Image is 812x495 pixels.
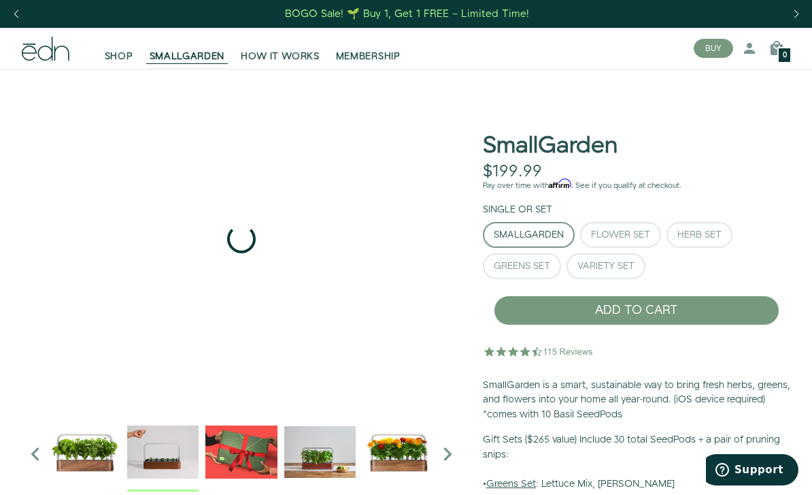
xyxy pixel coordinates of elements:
[591,230,650,240] div: Flower Set
[336,50,401,63] span: MEMBERSHIP
[285,7,529,21] div: BOGO Sale! 🌱 Buy 1, Get 1 FREE – Limited Time!
[483,253,561,279] button: Greens Set
[677,230,722,240] div: Herb Set
[483,433,780,462] b: Gift Sets ($265 value) Include 30 total SeedPods + a pair of pruning snips:
[483,379,790,423] p: SmallGarden is a smart, sustainable way to bring fresh herbs, greens, and flowers into your home ...
[127,416,199,491] div: 2 / 6
[577,261,635,271] div: Variety Set
[141,33,233,63] a: SMALLGARDEN
[105,50,133,63] span: SHOP
[284,416,356,488] img: edn-smallgarden-mixed-herbs-table-product-2000px_1024x.jpg
[483,338,595,365] img: 4.5 star rating
[49,416,120,491] div: 1 / 6
[483,222,575,248] button: SmallGarden
[205,416,277,488] img: EMAILS_-_Holiday_21_PT1_28_9986b34a-7908-4121-b1c1-9595d1e43abe_1024x.png
[783,52,787,59] span: 0
[483,162,542,182] div: $199.99
[483,203,552,217] label: Single or Set
[483,180,790,192] p: Pay over time with . See if you qualify at checkout.
[284,416,356,491] div: 4 / 6
[494,296,779,325] button: ADD TO CART
[434,441,461,468] i: Next slide
[706,454,798,488] iframe: Opens a widget where you can find more information
[494,261,550,271] div: Greens Set
[549,179,571,189] span: Affirm
[241,50,319,63] span: HOW IT WORKS
[150,50,225,63] span: SMALLGARDEN
[566,253,645,279] button: Variety Set
[233,33,327,63] a: HOW IT WORKS
[494,230,564,240] div: SmallGarden
[483,133,618,159] h1: SmallGarden
[362,416,434,488] img: edn-smallgarden-marigold-hero-SLV-2000px_1024x.png
[284,3,531,25] a: BOGO Sale! 🌱 Buy 1, Get 1 FREE – Limited Time!
[127,416,199,488] img: edn-trim-basil.2021-09-07_14_55_24_1024x.gif
[97,33,141,63] a: SHOP
[328,33,409,63] a: MEMBERSHIP
[49,416,120,488] img: Official-EDN-SMALLGARDEN-HERB-HERO-SLV-2000px_1024x.png
[22,69,461,409] div: 2 / 6
[205,416,277,491] div: 3 / 6
[22,441,49,468] i: Previous slide
[362,416,434,491] div: 5 / 6
[486,477,536,491] u: Greens Set
[580,222,661,248] button: Flower Set
[694,39,733,58] button: BUY
[666,222,732,248] button: Herb Set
